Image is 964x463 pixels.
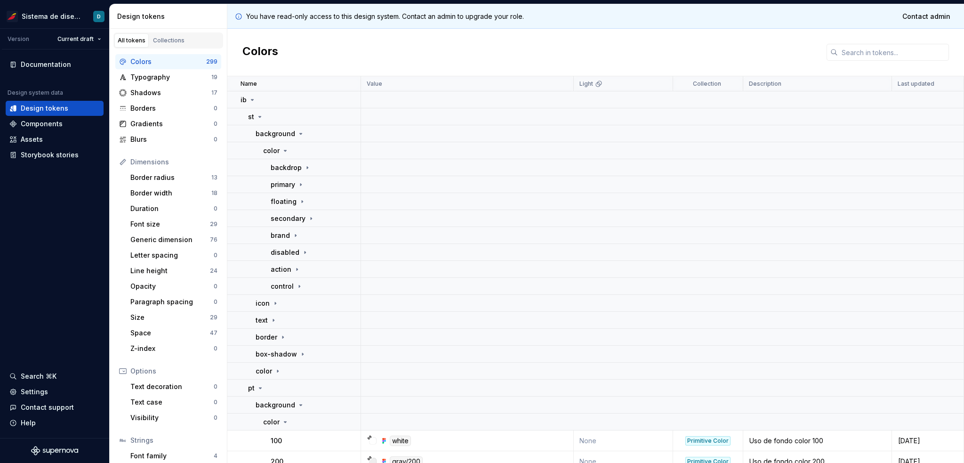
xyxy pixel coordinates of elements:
[211,73,217,81] div: 19
[115,132,221,147] a: Blurs0
[127,186,221,201] a: Border width18
[898,80,934,88] p: Last updated
[271,197,297,206] p: floating
[130,219,210,229] div: Font size
[6,116,104,131] a: Components
[744,436,891,446] div: Uso de fondo color 100
[693,80,721,88] p: Collection
[210,329,217,337] div: 47
[130,344,214,353] div: Z-index
[21,418,36,428] div: Help
[130,204,214,213] div: Duration
[214,414,217,422] div: 0
[248,112,254,122] p: st
[367,80,382,88] p: Value
[256,299,270,308] p: icon
[130,104,214,113] div: Borders
[115,70,221,85] a: Typography19
[127,341,221,356] a: Z-index0
[6,132,104,147] a: Assets
[214,120,217,128] div: 0
[256,129,295,138] p: background
[256,366,272,376] p: color
[130,235,210,244] div: Generic dimension
[127,395,221,410] a: Text case0
[153,37,185,44] div: Collections
[127,263,221,278] a: Line height24
[271,180,295,189] p: primary
[271,163,302,172] p: backdrop
[214,283,217,290] div: 0
[685,436,731,446] div: Primitive Color
[130,135,214,144] div: Blurs
[130,119,214,129] div: Gradients
[130,413,214,422] div: Visibility
[127,232,221,247] a: Generic dimension76
[127,170,221,185] a: Border radius13
[271,282,294,291] p: control
[574,431,673,451] td: None
[127,248,221,263] a: Letter spacing0
[6,101,104,116] a: Design tokens
[21,60,71,69] div: Documentation
[211,89,217,97] div: 17
[271,248,299,257] p: disabled
[210,314,217,321] div: 29
[241,95,247,105] p: ib
[256,316,268,325] p: text
[214,252,217,259] div: 0
[130,382,214,391] div: Text decoration
[896,8,956,25] a: Contact admin
[749,80,781,88] p: Description
[130,436,217,445] div: Strings
[6,369,104,384] button: Search ⌘K
[130,73,211,82] div: Typography
[211,174,217,181] div: 13
[210,236,217,244] div: 76
[579,80,593,88] p: Light
[130,297,214,307] div: Paragraph spacing
[130,398,214,407] div: Text case
[130,88,211,97] div: Shadows
[902,12,950,21] span: Contact admin
[53,32,105,46] button: Current draft
[6,147,104,162] a: Storybook stories
[390,436,411,446] div: white
[214,136,217,143] div: 0
[117,12,223,21] div: Design tokens
[214,345,217,352] div: 0
[127,201,221,216] a: Duration0
[210,220,217,228] div: 29
[115,85,221,100] a: Shadows17
[21,387,48,397] div: Settings
[892,436,963,446] div: [DATE]
[130,366,217,376] div: Options
[115,116,221,131] a: Gradients0
[206,58,217,65] div: 299
[214,205,217,212] div: 0
[130,157,217,167] div: Dimensions
[130,328,210,338] div: Space
[21,403,74,412] div: Contact support
[127,279,221,294] a: Opacity0
[97,13,101,20] div: D
[263,417,280,427] p: color
[271,231,290,240] p: brand
[256,349,297,359] p: box-shadow
[127,217,221,232] a: Font size29
[7,11,18,22] img: 55604660-494d-44a9-beb2-692398e9940a.png
[248,383,255,393] p: pt
[214,383,217,390] div: 0
[115,54,221,69] a: Colors299
[127,379,221,394] a: Text decoration0
[21,150,79,160] div: Storybook stories
[31,446,78,455] svg: Supernova Logo
[130,313,210,322] div: Size
[838,44,949,61] input: Search in tokens...
[8,35,29,43] div: Version
[2,6,107,26] button: Sistema de diseño IberiaD
[130,451,214,461] div: Font family
[130,188,211,198] div: Border width
[6,415,104,431] button: Help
